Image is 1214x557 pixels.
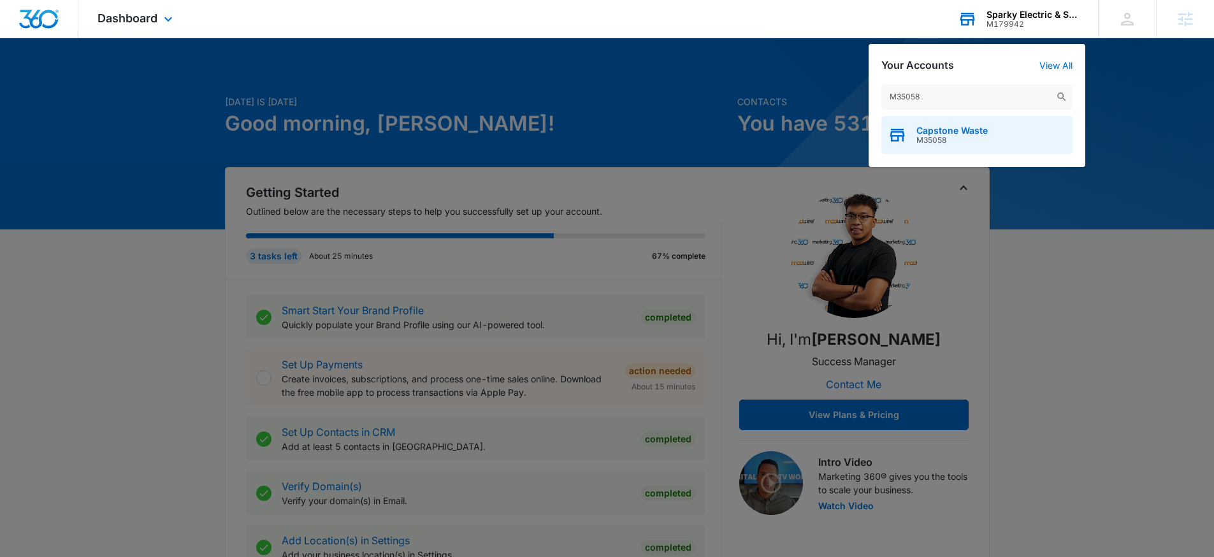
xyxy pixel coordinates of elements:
span: Capstone Waste [916,126,988,136]
span: Dashboard [98,11,157,25]
button: Capstone WasteM35058 [881,116,1073,154]
div: account name [986,10,1080,20]
a: View All [1039,60,1073,71]
div: account id [986,20,1080,29]
input: Search Accounts [881,84,1073,110]
span: M35058 [916,136,988,145]
h2: Your Accounts [881,59,954,71]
